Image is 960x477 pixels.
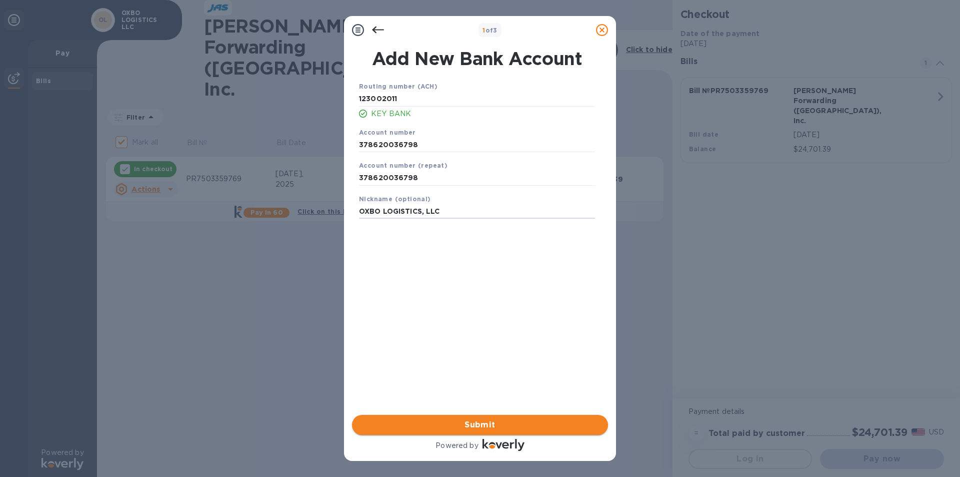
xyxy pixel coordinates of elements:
[359,204,595,219] input: Enter nickname
[371,109,595,119] p: KEY BANK
[482,439,524,451] img: Logo
[359,171,595,186] input: Enter account number
[435,440,478,451] p: Powered by
[482,27,485,34] span: 1
[359,162,447,169] b: Account number (repeat)
[359,83,437,90] b: Routing number (ACH)
[359,195,431,203] b: Nickname (optional)
[359,137,595,152] input: Enter account number
[359,129,416,136] b: Account number
[353,48,601,69] h1: Add New Bank Account
[352,415,608,435] button: Submit
[360,419,600,431] span: Submit
[359,92,595,107] input: Enter routing number
[482,27,497,34] b: of 3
